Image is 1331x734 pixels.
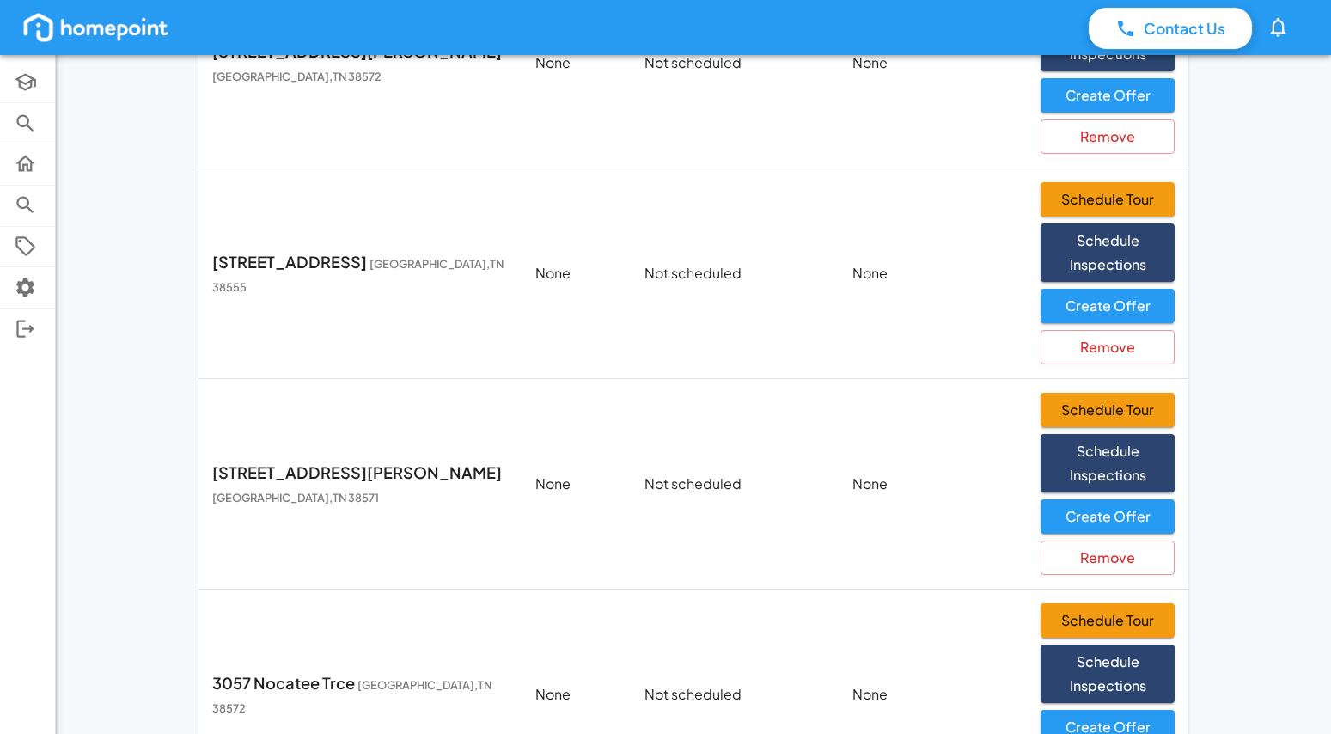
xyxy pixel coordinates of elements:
[1041,330,1175,364] button: Remove
[1041,645,1175,703] button: Schedule Inspections
[535,264,617,284] p: None
[644,685,825,705] p: Not scheduled
[644,264,825,284] p: Not scheduled
[212,70,382,83] span: [GEOGRAPHIC_DATA] , TN 38572
[535,474,617,494] p: None
[1041,393,1175,427] button: Schedule Tour
[212,250,508,297] p: [STREET_ADDRESS]
[1041,541,1175,575] button: Remove
[535,685,617,705] p: None
[852,474,1013,494] p: None
[1041,434,1175,492] button: Schedule Inspections
[535,53,617,73] p: None
[852,53,1013,73] p: None
[852,685,1013,705] p: None
[212,40,508,87] p: [STREET_ADDRESS][PERSON_NAME]
[1041,119,1175,154] button: Remove
[644,474,825,494] p: Not scheduled
[212,461,508,508] p: [STREET_ADDRESS][PERSON_NAME]
[1041,78,1175,113] button: Create Offer
[644,53,825,73] p: Not scheduled
[1041,499,1175,534] button: Create Offer
[1041,223,1175,282] button: Schedule Inspections
[852,264,1013,284] p: None
[212,671,508,719] p: 3057 Nocatee Trce
[1041,289,1175,323] button: Create Offer
[1144,17,1225,40] p: Contact Us
[1041,182,1175,217] button: Schedule Tour
[212,491,379,505] span: [GEOGRAPHIC_DATA] , TN 38571
[1041,603,1175,638] button: Schedule Tour
[21,10,171,45] img: homepoint_logo_white.png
